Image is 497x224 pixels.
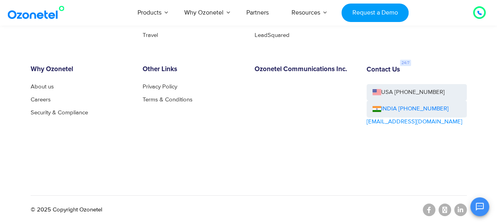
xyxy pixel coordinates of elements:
img: ind-flag.png [372,106,381,112]
a: [EMAIL_ADDRESS][DOMAIN_NAME] [367,118,462,127]
p: © 2025 Copyright Ozonetel [31,206,102,215]
a: Terms & Conditions [143,97,193,103]
img: us-flag.png [372,89,381,95]
a: Travel [143,32,158,38]
button: Open chat [470,197,489,216]
a: Privacy Policy [143,84,177,90]
a: Careers [31,97,51,103]
a: About us [31,84,54,90]
a: LeadSquared [255,32,290,38]
a: Security & Compliance [31,110,88,116]
a: Request a Demo [341,4,409,22]
a: INDIA [PHONE_NUMBER] [372,105,449,114]
h6: Why Ozonetel [31,66,131,73]
h6: Other Links [143,66,243,73]
a: USA [PHONE_NUMBER] [367,84,467,101]
h6: Contact Us [367,66,400,74]
h6: Ozonetel Communications Inc. [255,66,355,73]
